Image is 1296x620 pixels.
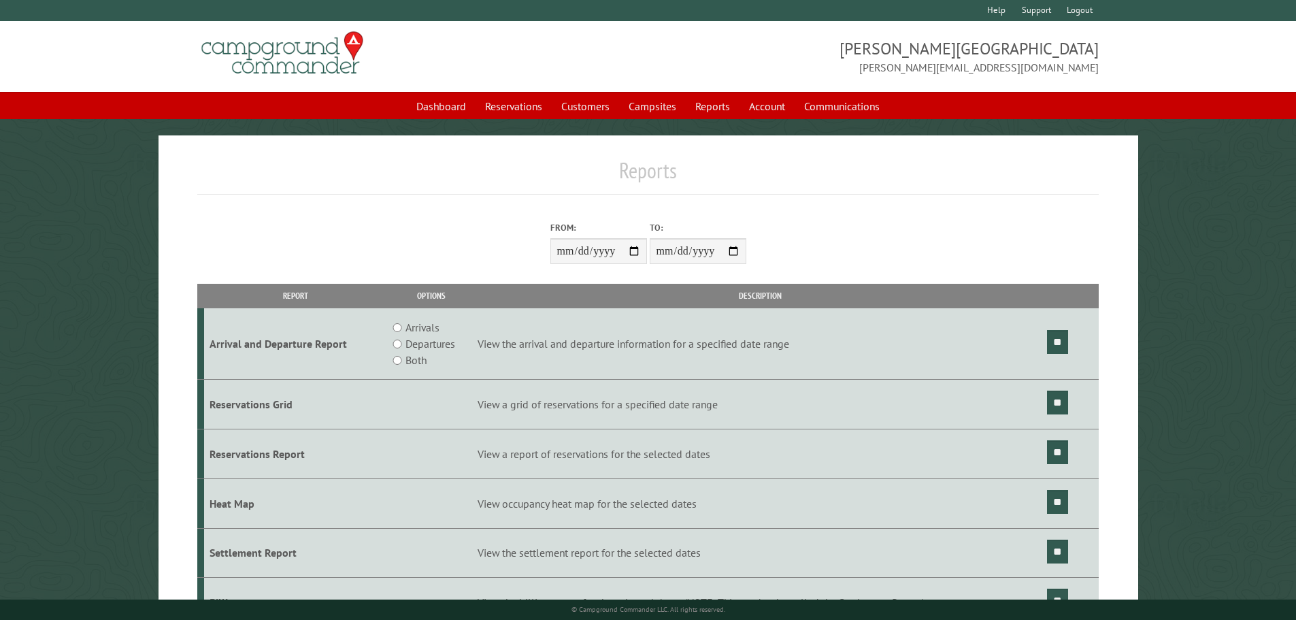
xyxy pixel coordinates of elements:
[204,308,387,380] td: Arrival and Departure Report
[204,528,387,578] td: Settlement Report
[386,284,475,308] th: Options
[476,528,1045,578] td: View the settlement report for the selected dates
[405,319,439,336] label: Arrivals
[476,429,1045,478] td: View a report of reservations for the selected dates
[476,284,1045,308] th: Description
[476,308,1045,380] td: View the arrival and departure information for a specified date range
[741,93,793,119] a: Account
[204,478,387,528] td: Heat Map
[477,93,550,119] a: Reservations
[197,157,1099,195] h1: Reports
[408,93,474,119] a: Dashboard
[476,478,1045,528] td: View occupancy heat map for the selected dates
[620,93,684,119] a: Campsites
[405,336,455,352] label: Departures
[204,429,387,478] td: Reservations Report
[687,93,738,119] a: Reports
[405,352,427,368] label: Both
[197,27,367,80] img: Campground Commander
[476,380,1045,429] td: View a grid of reservations for a specified date range
[553,93,618,119] a: Customers
[550,221,647,234] label: From:
[571,605,725,614] small: © Campground Commander LLC. All rights reserved.
[796,93,888,119] a: Communications
[204,380,387,429] td: Reservations Grid
[648,37,1099,76] span: [PERSON_NAME][GEOGRAPHIC_DATA] [PERSON_NAME][EMAIL_ADDRESS][DOMAIN_NAME]
[204,284,387,308] th: Report
[650,221,746,234] label: To:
